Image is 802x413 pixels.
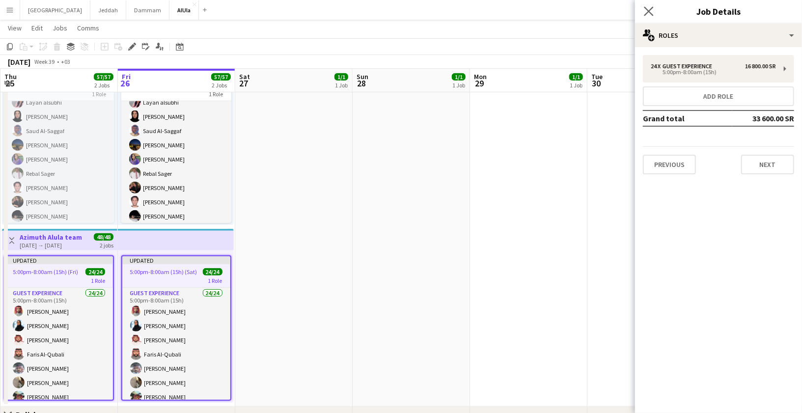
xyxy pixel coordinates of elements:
span: Fri [122,72,131,81]
span: 1 Role [92,90,106,98]
button: [GEOGRAPHIC_DATA] [20,0,90,20]
div: 2 Jobs [212,82,230,89]
span: 1 Role [209,90,223,98]
td: 33 600.00 SR [732,110,794,126]
span: 27 [238,78,250,89]
div: +03 [61,58,70,65]
span: 1 Role [208,277,222,284]
span: Sun [357,72,368,81]
button: Jeddah [90,0,126,20]
a: Edit [28,22,47,34]
div: Updated [5,256,113,264]
button: Add role [643,86,794,106]
div: 16 800.00 SR [745,63,776,70]
app-job-card: 5:00pm-8:00am (15h) (Sat)33/331 Role[PERSON_NAME]Layan alsubhi[PERSON_NAME]Saud Al-Saggaf[PERSON_... [121,78,231,223]
div: 24 x [651,63,663,70]
div: 1 Job [335,82,348,89]
button: AlUla [169,0,199,20]
span: 48/48 [94,233,113,241]
span: 1 Role [91,277,105,284]
button: Next [741,155,794,174]
span: Jobs [53,24,67,32]
div: 1 Job [570,82,582,89]
h3: Azimuth Alula team [20,233,82,242]
h3: Job Details [635,5,802,18]
span: Comms [77,24,99,32]
span: Tue [591,72,603,81]
a: Comms [73,22,103,34]
app-job-card: Updated5:00pm-8:00am (15h) (Sat)24/241 RoleGuest Experience24/245:00pm-8:00am (15h)[PERSON_NAME][... [121,255,231,401]
span: Edit [31,24,43,32]
span: 57/57 [94,73,113,81]
span: 30 [590,78,603,89]
div: Updated [122,256,230,264]
button: Previous [643,155,696,174]
div: 2 jobs [100,241,113,249]
span: View [8,24,22,32]
span: 24/24 [85,268,105,275]
span: 5:00pm-8:00am (15h) (Sat) [130,268,197,275]
button: Dammam [126,0,169,20]
span: 26 [120,78,131,89]
div: Roles [635,24,802,47]
span: Week 39 [32,58,57,65]
span: 5:00pm-8:00am (15h) (Fri) [13,268,78,275]
app-job-card: Updated5:00pm-8:00am (15h) (Fri)24/241 RoleGuest Experience24/245:00pm-8:00am (15h)[PERSON_NAME][... [4,255,114,401]
div: 1 Job [452,82,465,89]
td: Grand total [643,110,732,126]
app-job-card: 5:00pm-8:00am (15h) (Fri)33/331 Role[PERSON_NAME]Layan alsubhi[PERSON_NAME]Saud Al-Saggaf[PERSON_... [4,78,114,223]
div: 2 Jobs [94,82,113,89]
a: View [4,22,26,34]
span: Sat [239,72,250,81]
div: Guest Experience [663,63,716,70]
a: Jobs [49,22,71,34]
span: 29 [472,78,487,89]
span: 1/1 [569,73,583,81]
span: 1/1 [334,73,348,81]
span: Mon [474,72,487,81]
div: 5:00pm-8:00am (15h) [651,70,776,75]
span: 25 [3,78,17,89]
div: [DATE] → [DATE] [20,242,82,249]
div: [DATE] [8,57,30,67]
span: 1/1 [452,73,466,81]
span: 28 [355,78,368,89]
span: Thu [4,72,17,81]
span: 57/57 [211,73,231,81]
span: 24/24 [203,268,222,275]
